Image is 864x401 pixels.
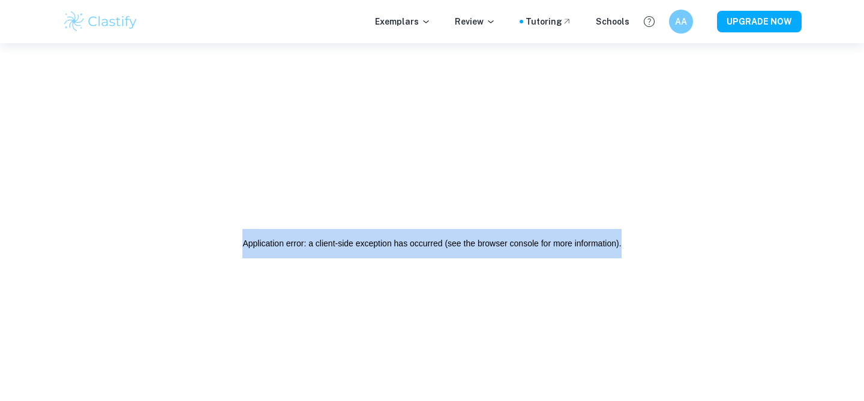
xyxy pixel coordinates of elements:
[455,15,496,28] p: Review
[669,10,693,34] button: AA
[717,11,802,32] button: UPGRADE NOW
[242,229,621,258] h2: Application error: a client-side exception has occurred (see the browser console for more informa...
[526,15,572,28] a: Tutoring
[674,15,688,28] h6: AA
[375,15,431,28] p: Exemplars
[62,10,139,34] img: Clastify logo
[639,11,659,32] button: Help and Feedback
[596,15,629,28] a: Schools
